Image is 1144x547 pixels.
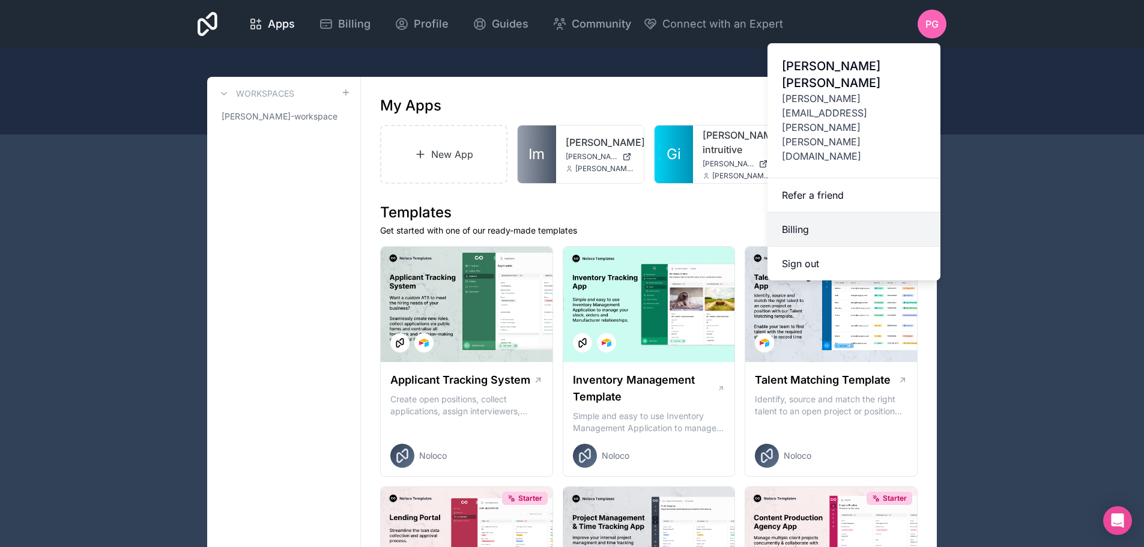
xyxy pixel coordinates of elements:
a: Gi [655,125,693,183]
span: Billing [338,16,371,32]
a: [PERSON_NAME]-workspace [217,106,351,127]
img: Airtable Logo [760,338,769,348]
a: [PERSON_NAME] [566,135,634,150]
a: Community [543,11,641,37]
img: Airtable Logo [602,338,611,348]
a: Workspaces [217,86,294,101]
p: Create open positions, collect applications, assign interviewers, centralise candidate feedback a... [390,393,543,417]
a: New App [380,125,507,184]
button: Sign out [767,247,940,280]
h1: My Apps [380,96,441,115]
span: [PERSON_NAME][DOMAIN_NAME] [566,152,617,162]
a: [PERSON_NAME][DOMAIN_NAME] [566,152,634,162]
a: [PERSON_NAME]-intruitive [703,128,771,157]
span: Noloco [419,450,447,462]
span: [PERSON_NAME][EMAIL_ADDRESS][PERSON_NAME][PERSON_NAME][DOMAIN_NAME] [782,91,926,163]
span: Community [572,16,631,32]
h1: Applicant Tracking System [390,372,530,388]
h1: Templates [380,203,918,222]
button: Connect with an Expert [643,16,783,32]
a: Guides [463,11,538,37]
span: Profile [414,16,449,32]
span: PG [925,17,939,31]
span: [PERSON_NAME] [PERSON_NAME] [782,58,926,91]
h3: Workspaces [236,88,294,100]
span: Noloco [602,450,629,462]
span: [PERSON_NAME][DOMAIN_NAME] [703,159,754,169]
a: Billing [309,11,380,37]
span: [PERSON_NAME][EMAIL_ADDRESS][PERSON_NAME][PERSON_NAME][DOMAIN_NAME] [575,164,634,174]
div: Open Intercom Messenger [1103,506,1132,535]
h1: Talent Matching Template [755,372,891,388]
span: [PERSON_NAME][EMAIL_ADDRESS][PERSON_NAME][PERSON_NAME][DOMAIN_NAME] [712,171,771,181]
a: Apps [239,11,304,37]
a: Im [518,125,556,183]
p: Get started with one of our ready-made templates [380,225,918,237]
h1: Inventory Management Template [573,372,717,405]
span: [PERSON_NAME]-workspace [222,110,337,122]
span: Guides [492,16,528,32]
span: Apps [268,16,295,32]
span: Starter [883,494,907,503]
span: Starter [518,494,542,503]
img: Airtable Logo [419,338,429,348]
span: Im [528,145,545,164]
span: Gi [667,145,681,164]
a: [PERSON_NAME][DOMAIN_NAME] [703,159,771,169]
p: Simple and easy to use Inventory Management Application to manage your stock, orders and Manufact... [573,410,725,434]
a: Refer a friend [767,178,940,213]
p: Identify, source and match the right talent to an open project or position with our Talent Matchi... [755,393,907,417]
a: Billing [767,213,940,247]
span: Connect with an Expert [662,16,783,32]
span: Noloco [784,450,811,462]
a: Profile [385,11,458,37]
